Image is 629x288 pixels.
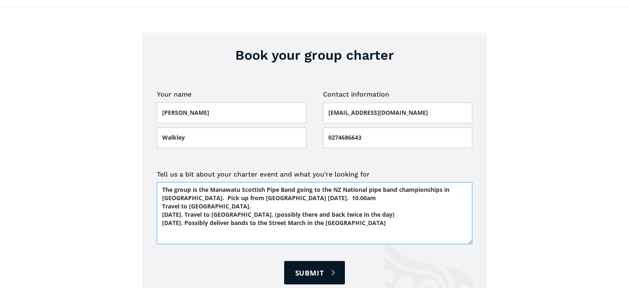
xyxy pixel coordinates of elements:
input: First name [157,102,306,123]
legend: Your name [157,88,191,100]
label: Tell us a bit about your charter event and what you’re looking for [157,169,472,180]
input: Submit [284,261,344,284]
input: Last name [157,127,306,148]
input: Phone [323,127,473,148]
input: Email [323,102,473,123]
legend: Contact information [323,88,389,100]
h3: Book your group charter [157,47,472,63]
